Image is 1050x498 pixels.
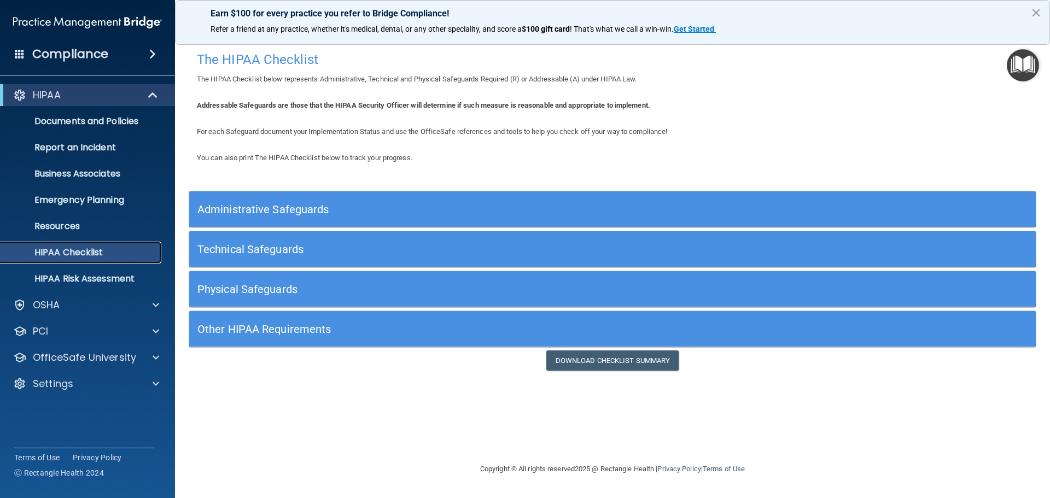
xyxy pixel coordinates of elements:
[13,325,159,338] a: PCI
[14,452,60,463] a: Terms of Use
[413,452,812,487] div: Copyright © All rights reserved 2025 @ Rectangle Health | |
[13,351,159,364] a: OfficeSafe University
[703,465,745,473] a: Terms of Use
[546,350,679,371] a: Download Checklist Summary
[7,195,156,206] p: Emergency Planning
[73,452,122,463] a: Privacy Policy
[32,46,108,62] h4: Compliance
[1031,4,1041,21] button: Close
[7,168,156,179] p: Business Associates
[522,25,570,33] strong: $100 gift card
[211,25,522,33] span: Refer a friend at any practice, whether it's medical, dental, or any other speciality, and score a
[33,89,61,102] p: HIPAA
[1007,49,1039,81] button: Open Resource Center
[197,283,816,295] h5: Physical Safeguards
[197,243,816,255] h5: Technical Safeguards
[197,75,637,83] span: The HIPAA Checklist below represents Administrative, Technical and Physical Safeguards Required (...
[33,298,60,312] p: OSHA
[674,25,714,33] strong: Get Started
[14,467,104,478] span: Ⓒ Rectangle Health 2024
[33,325,48,338] p: PCI
[33,377,73,390] p: Settings
[13,377,159,390] a: Settings
[197,323,816,335] h5: Other HIPAA Requirements
[13,298,159,312] a: OSHA
[7,247,156,258] p: HIPAA Checklist
[197,52,1028,67] h4: The HIPAA Checklist
[7,116,156,127] p: Documents and Policies
[33,351,136,364] p: OfficeSafe University
[197,154,412,162] span: You can also print The HIPAA Checklist below to track your progress.
[13,11,162,33] img: PMB logo
[7,273,156,284] p: HIPAA Risk Assessment
[13,89,159,102] a: HIPAA
[197,101,650,109] b: Addressable Safeguards are those that the HIPAA Security Officer will determine if such measure i...
[674,25,716,33] a: Get Started
[197,203,816,215] h5: Administrative Safeguards
[197,127,667,136] span: For each Safeguard document your Implementation Status and use the OfficeSafe references and tool...
[7,142,156,153] p: Report an Incident
[7,221,156,232] p: Resources
[657,465,701,473] a: Privacy Policy
[211,8,1014,19] p: Earn $100 for every practice you refer to Bridge Compliance!
[570,25,674,33] span: ! That's what we call a win-win.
